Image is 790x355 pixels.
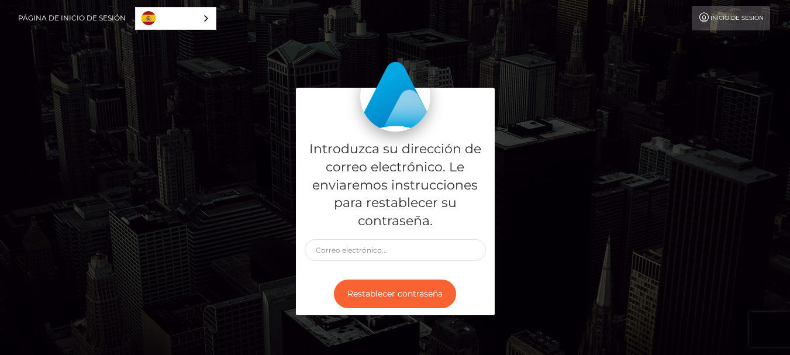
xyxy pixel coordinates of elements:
h5: Introduzca su dirección de correo electrónico. Le enviaremos instrucciones para restablecer su co... [305,140,486,230]
aside: Language selected: Español [135,7,216,30]
input: Correo electrónico... [305,239,486,261]
div: Language [135,7,216,30]
button: Restablecer contraseña [334,280,456,308]
img: MassPay Login [360,61,430,132]
a: Página de inicio de sesión [18,6,126,30]
a: Inicio de sesión [692,6,770,30]
a: Español [136,8,216,29]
